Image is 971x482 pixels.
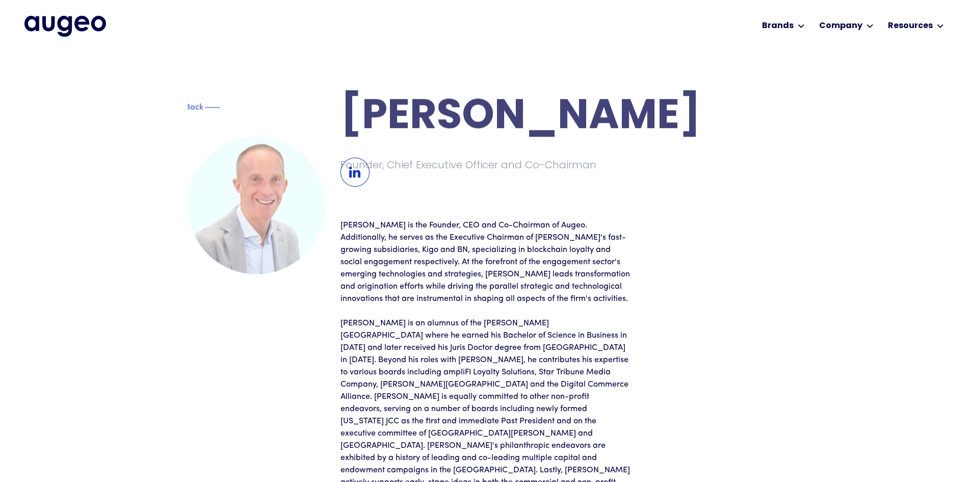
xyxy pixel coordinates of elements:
[340,158,634,172] div: Founder, Chief Executive Officer and Co-Chairman
[188,102,231,113] a: Blue text arrowBackBlue decorative line
[340,97,784,138] h1: [PERSON_NAME]
[888,20,933,32] div: Resources
[185,99,203,112] div: Back
[340,305,631,317] p: ‍
[340,219,631,305] p: [PERSON_NAME] is the Founder, CEO and Co-Chairman of Augeo. Additionally, he serves as the Execut...
[762,20,794,32] div: Brands
[204,101,220,113] img: Blue decorative line
[819,20,862,32] div: Company
[24,16,106,36] img: Augeo's full logo in midnight blue.
[340,158,370,187] img: LinkedIn Icon
[24,16,106,36] a: home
